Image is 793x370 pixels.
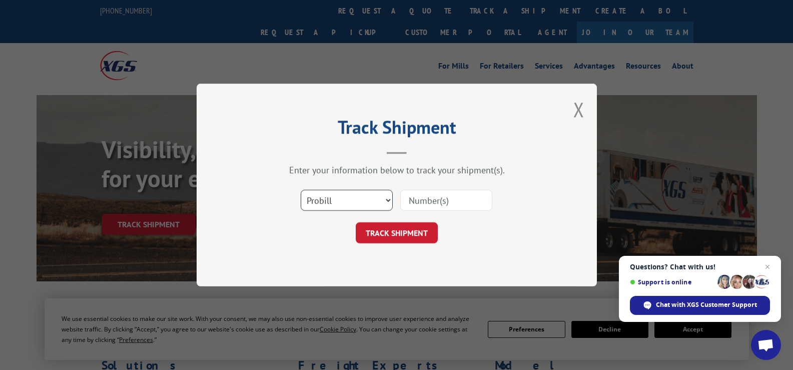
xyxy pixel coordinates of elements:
[247,164,547,176] div: Enter your information below to track your shipment(s).
[630,296,770,315] div: Chat with XGS Customer Support
[356,222,438,243] button: TRACK SHIPMENT
[247,120,547,139] h2: Track Shipment
[630,263,770,271] span: Questions? Chat with us!
[630,278,714,286] span: Support is online
[656,300,757,309] span: Chat with XGS Customer Support
[573,96,584,123] button: Close modal
[400,190,492,211] input: Number(s)
[751,330,781,360] div: Open chat
[761,261,773,273] span: Close chat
